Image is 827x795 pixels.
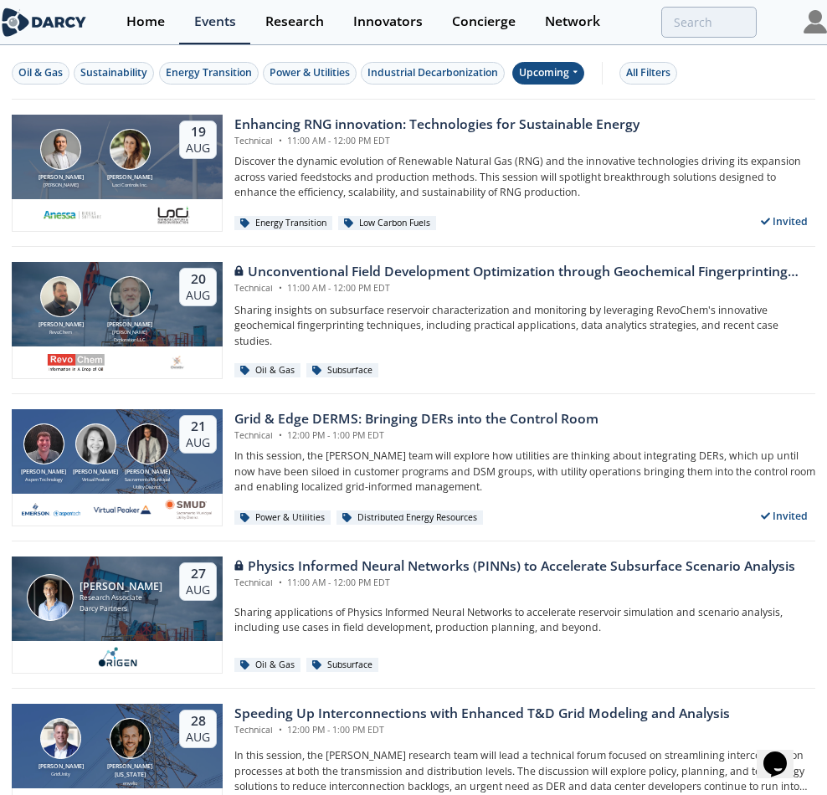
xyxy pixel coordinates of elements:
span: • [275,429,285,441]
div: Unconventional Field Development Optimization through Geochemical Fingerprinting Technology [234,262,815,282]
img: origen.ai.png [93,647,142,667]
div: Technical 11:00 AM - 12:00 PM EDT [234,577,795,590]
img: Brenda Chew [75,423,116,464]
img: 551440aa-d0f4-4a32-b6e2-e91f2a0781fe [43,205,101,225]
img: Smud.org.png [164,500,213,520]
div: Loci Controls Inc. [104,182,156,188]
div: Upcoming [512,62,585,85]
div: Concierge [452,15,516,28]
div: Network [545,15,600,28]
div: Physics Informed Neural Networks (PINNs) to Accelerate Subsurface Scenario Analysis [234,556,795,577]
div: [PERSON_NAME] [18,468,69,477]
div: [PERSON_NAME] [35,173,87,182]
div: Home [126,15,165,28]
a: Juan Mayol [PERSON_NAME] Research Associate Darcy Partners 27 Aug Physics Informed Neural Network... [12,556,815,674]
div: Innovators [353,15,423,28]
div: Oil & Gas [234,363,300,378]
div: Subsurface [306,363,378,378]
div: GridUnity [35,771,87,777]
div: Aug [186,141,210,156]
button: Industrial Decarbonization [361,62,505,85]
div: Oil & Gas [18,65,63,80]
img: revochem.com.png [47,352,105,372]
div: [PERSON_NAME] [35,182,87,188]
button: Sustainability [74,62,154,85]
div: [PERSON_NAME] [69,468,121,477]
img: Juan Mayol [27,574,74,621]
div: Events [194,15,236,28]
div: Power & Utilities [270,65,350,80]
img: Bob Aylsworth [40,276,81,317]
img: Luigi Montana [110,718,151,759]
div: envelio [104,780,156,787]
div: Enhancing RNG innovation: Technologies for Sustainable Energy [234,115,640,135]
a: Amir Akbari [PERSON_NAME] [PERSON_NAME] Nicole Neff [PERSON_NAME] Loci Controls Inc. 19 Aug Enhan... [12,115,815,232]
div: Grid & Edge DERMS: Bringing DERs into the Control Room [234,409,598,429]
div: Aug [186,730,210,745]
div: Research [265,15,324,28]
div: Technical 12:00 PM - 1:00 PM EDT [234,724,730,737]
div: Technical 11:00 AM - 12:00 PM EDT [234,282,815,295]
div: Oil & Gas [234,658,300,673]
img: Nicole Neff [110,129,151,170]
img: Yevgeniy Postnov [127,423,168,464]
div: Technical 12:00 PM - 1:00 PM EDT [234,429,598,443]
img: Amir Akbari [40,129,81,170]
div: Virtual Peaker [69,476,121,483]
p: Sharing insights on subsurface reservoir characterization and monitoring by leveraging RevoChem's... [234,303,815,349]
div: Invited [754,211,816,232]
div: Darcy Partners [80,603,162,614]
img: cb84fb6c-3603-43a1-87e3-48fd23fb317a [22,500,80,520]
a: Bob Aylsworth [PERSON_NAME] RevoChem John Sinclair [PERSON_NAME] [PERSON_NAME] Exploration LLC 20... [12,262,815,379]
span: • [275,135,285,146]
div: Low Carbon Fuels [338,216,436,231]
div: All Filters [626,65,670,80]
div: Energy Transition [166,65,252,80]
button: Power & Utilities [263,62,357,85]
div: Technical 11:00 AM - 12:00 PM EDT [234,135,640,148]
div: Aug [186,582,210,598]
button: Energy Transition [159,62,259,85]
img: virtual-peaker.com.png [93,500,152,520]
p: In this session, the [PERSON_NAME] research team will lead a technical forum focused on streamlin... [234,748,815,794]
div: Speeding Up Interconnections with Enhanced T&D Grid Modeling and Analysis [234,704,730,724]
img: Brian Fitzsimons [40,718,81,759]
p: Sharing applications of Physics Informed Neural Networks to accelerate reservoir simulation and s... [234,605,815,636]
div: [PERSON_NAME] [35,762,87,772]
span: • [275,724,285,736]
div: [PERSON_NAME] Exploration LLC [104,329,156,343]
button: Oil & Gas [12,62,69,85]
div: [PERSON_NAME] [104,321,156,330]
iframe: chat widget [757,728,810,778]
img: John Sinclair [110,276,151,317]
div: Power & Utilities [234,510,331,526]
div: Sacramento Municipal Utility District. [121,476,173,490]
p: In this session, the [PERSON_NAME] team will explore how utilities are thinking about integrating... [234,449,815,495]
div: [PERSON_NAME] [80,581,162,592]
div: Aspen Technology [18,476,69,483]
div: 19 [186,124,210,141]
img: ovintiv.com.png [167,352,188,372]
span: • [275,282,285,294]
div: 28 [186,713,210,730]
div: Energy Transition [234,216,332,231]
img: Profile [804,10,827,33]
a: Jonathan Curtis [PERSON_NAME] Aspen Technology Brenda Chew [PERSON_NAME] Virtual Peaker Yevgeniy ... [12,409,815,526]
img: Jonathan Curtis [23,423,64,464]
div: 20 [186,271,210,288]
div: Industrial Decarbonization [367,65,498,80]
img: 2b793097-40cf-4f6d-9bc3-4321a642668f [155,205,192,225]
span: • [275,577,285,588]
input: Advanced Search [661,7,757,38]
p: Discover the dynamic evolution of Renewable Natural Gas (RNG) and the innovative technologies dri... [234,154,815,200]
div: [PERSON_NAME] [121,468,173,477]
div: [PERSON_NAME] [35,321,87,330]
div: Invited [754,505,816,526]
div: Research Associate [80,592,162,603]
div: Aug [186,435,210,450]
div: 21 [186,418,210,435]
div: [PERSON_NAME][US_STATE] [104,762,156,780]
div: [PERSON_NAME] [104,173,156,182]
div: Aug [186,288,210,303]
div: Distributed Energy Resources [336,510,483,526]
